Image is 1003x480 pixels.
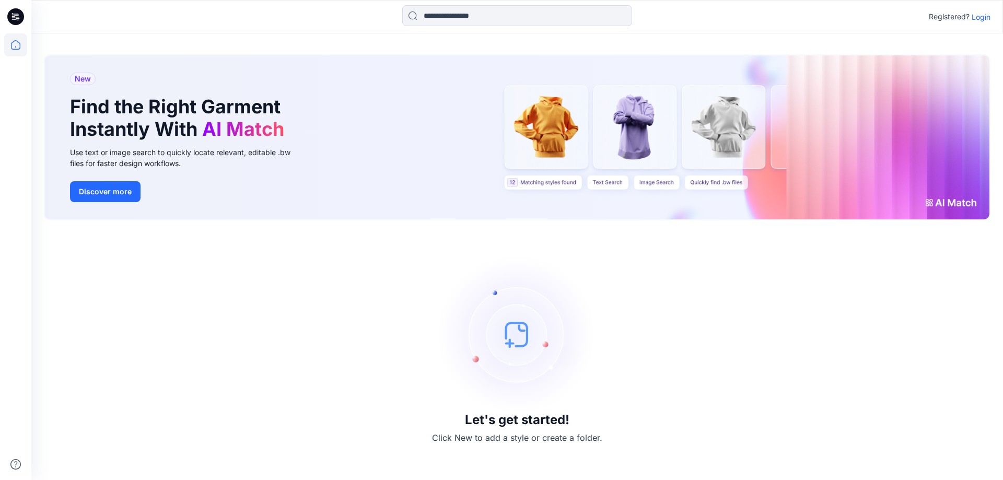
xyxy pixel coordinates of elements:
[432,431,602,444] p: Click New to add a style or create a folder.
[70,147,305,169] div: Use text or image search to quickly locate relevant, editable .bw files for faster design workflows.
[972,11,990,22] p: Login
[75,73,91,85] span: New
[439,256,596,413] img: empty-state-image.svg
[202,118,284,141] span: AI Match
[70,96,289,141] h1: Find the Right Garment Instantly With
[465,413,569,427] h3: Let's get started!
[70,181,141,202] button: Discover more
[929,10,970,23] p: Registered?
